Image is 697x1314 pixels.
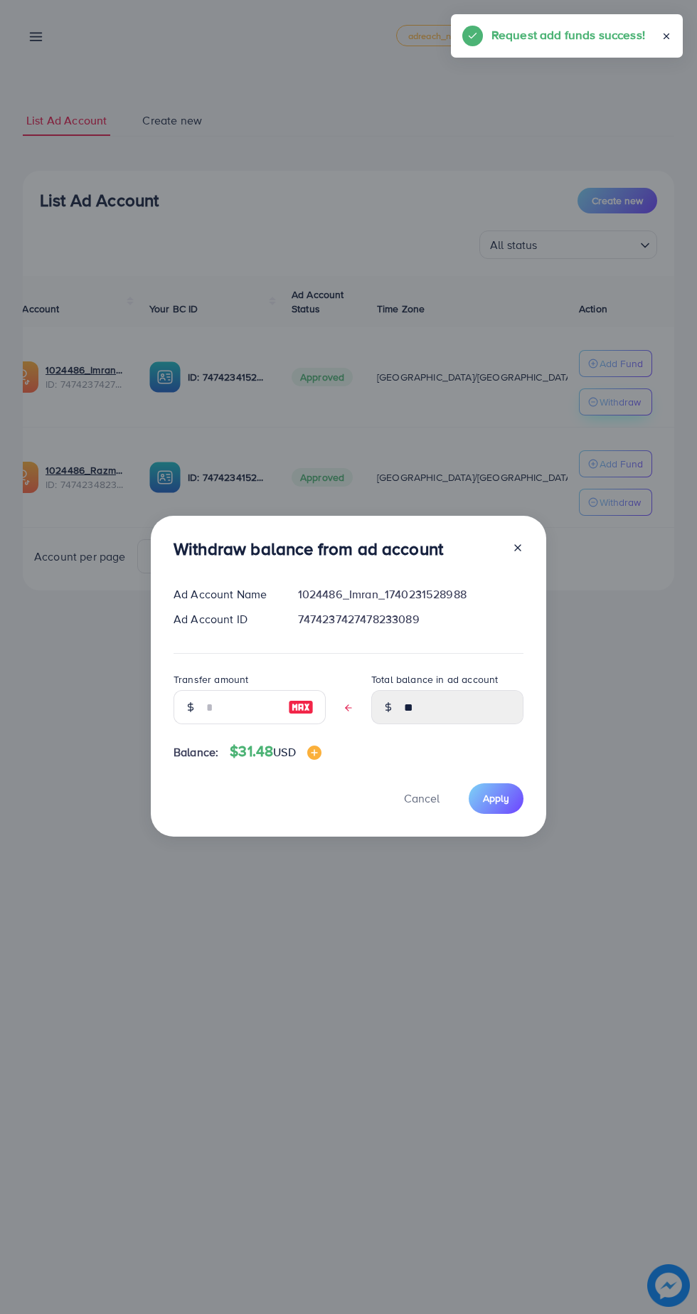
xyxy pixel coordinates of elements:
[287,586,535,603] div: 1024486_Imran_1740231528988
[404,790,440,806] span: Cancel
[483,791,509,805] span: Apply
[162,611,287,627] div: Ad Account ID
[162,586,287,603] div: Ad Account Name
[174,539,443,559] h3: Withdraw balance from ad account
[288,699,314,716] img: image
[230,743,321,761] h4: $31.48
[273,744,295,760] span: USD
[386,783,457,814] button: Cancel
[469,783,523,814] button: Apply
[287,611,535,627] div: 7474237427478233089
[174,744,218,761] span: Balance:
[307,746,321,760] img: image
[371,672,498,687] label: Total balance in ad account
[491,26,645,44] h5: Request add funds success!
[174,672,248,687] label: Transfer amount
